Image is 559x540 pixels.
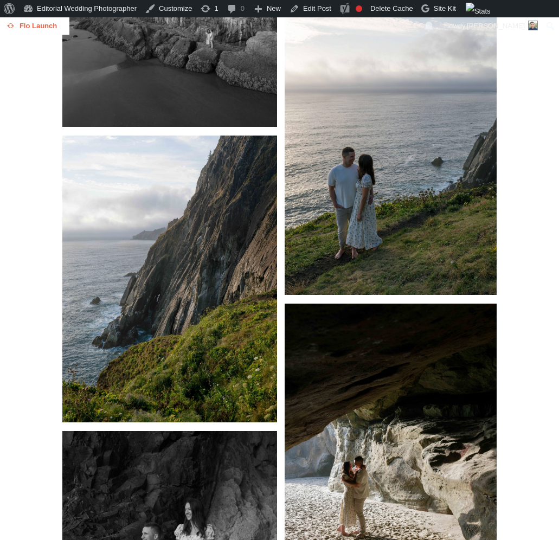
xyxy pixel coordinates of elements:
span: Site Kit [434,4,456,12]
div: Focus keyphrase not set [356,5,362,12]
a: Howdy, [440,17,542,35]
img: Views over 48 hours. Click for more Jetpack Stats. [466,3,526,16]
span: [PERSON_NAME] [467,22,525,30]
div: Flo Launch [14,17,62,35]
